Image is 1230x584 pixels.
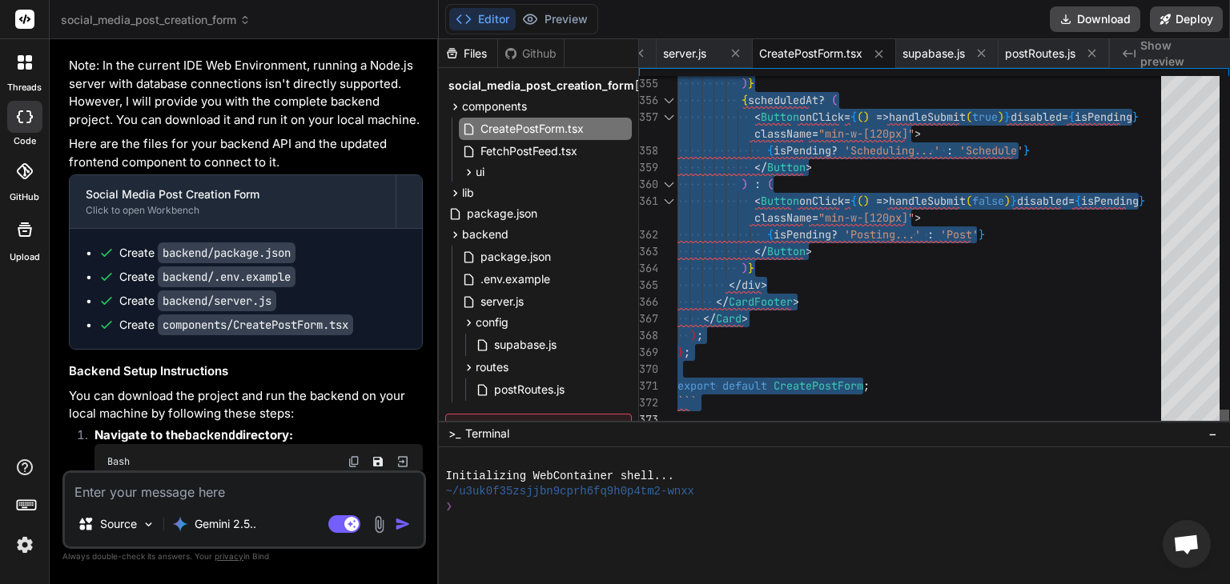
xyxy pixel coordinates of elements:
[774,143,831,158] span: isPending
[370,515,388,534] img: attachment
[863,194,870,208] span: )
[215,551,243,561] span: privacy
[639,344,657,361] div: 369
[799,194,844,208] span: onClick
[761,110,799,124] span: Button
[812,210,818,225] span: =
[492,335,558,354] span: supabase.js
[850,194,857,208] span: {
[767,227,774,242] span: {
[7,81,42,94] label: threads
[697,328,703,342] span: ;
[465,426,509,442] span: Terminal
[158,266,295,287] code: backend/.env.example
[818,93,825,107] span: ?
[62,549,426,564] p: Always double-check its answers. Your in Bind
[10,250,40,264] label: Upload
[742,311,748,326] span: >
[639,277,657,294] div: 365
[516,8,594,30] button: Preview
[742,76,748,90] span: )
[492,380,566,399] span: postRoutes.js
[1023,143,1030,158] span: }
[684,345,690,359] span: ;
[831,143,838,158] span: ?
[639,294,657,310] div: 366
[639,109,657,126] div: 357
[947,143,953,158] span: :
[972,110,998,124] span: true
[690,328,697,342] span: )
[1068,110,1075,124] span: {
[1005,46,1075,62] span: postRoutes.js
[10,190,39,204] label: GitHub
[748,76,754,90] span: }
[677,378,716,393] span: export
[677,395,697,410] span: ```
[966,194,972,208] span: (
[69,57,423,129] p: Note: In the current IDE Web Environment, running a Node.js server with database connections isn'...
[818,126,914,141] span: "min-w-[120px]"
[119,317,353,333] div: Create
[831,227,838,242] span: ?
[742,278,761,292] span: div
[479,142,579,161] span: FetchPostFeed.tsx
[639,159,657,176] div: 359
[395,516,411,532] img: icon
[639,243,657,260] div: 363
[754,126,812,141] span: className
[876,110,889,124] span: =>
[876,194,889,208] span: =>
[940,227,979,242] span: 'Post'
[959,143,1023,158] span: 'Schedule'
[1075,194,1081,208] span: {
[754,194,761,208] span: <
[1139,194,1145,208] span: }
[61,12,251,28] span: social_media_post_creation_form
[367,450,389,473] button: Save file
[158,242,295,263] code: backend/package.json
[793,294,799,309] span: >
[1004,110,1011,124] span: }
[107,455,130,468] span: Bash
[158,314,353,335] code: components/CreatePostForm.tsx
[172,516,188,532] img: Gemini 2.5 Pro
[158,290,276,311] code: backend/server.js
[1004,194,1011,208] span: )
[677,345,684,359] span: }
[1011,110,1062,124] span: disabled
[754,244,767,258] span: </
[119,245,295,261] div: Create
[863,110,870,124] span: )
[748,261,754,275] span: }
[927,227,934,242] span: :
[1062,110,1068,124] span: =
[716,311,742,326] span: Card
[445,499,453,514] span: ❯
[1050,6,1140,32] button: Download
[639,260,657,277] div: 364
[914,126,921,141] span: >
[966,110,972,124] span: (
[396,454,410,469] img: Open in Browser
[86,204,380,217] div: Click to open Workbench
[658,176,679,193] div: Click to collapse the range.
[639,176,657,193] div: 360
[767,160,806,174] span: Button
[462,185,474,201] span: lib
[844,110,850,124] span: =
[69,362,423,381] h3: Backend Setup Instructions
[479,247,553,266] span: package.json
[774,227,831,242] span: isPending
[119,293,276,309] div: Create
[639,92,657,109] div: 356
[722,378,767,393] span: default
[119,269,295,285] div: Create
[476,164,484,180] span: ui
[142,518,155,531] img: Pick Models
[658,92,679,109] div: Click to collapse the range.
[639,411,657,428] div: 373
[857,110,863,124] span: (
[639,193,657,210] div: 361
[465,204,539,223] span: package.json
